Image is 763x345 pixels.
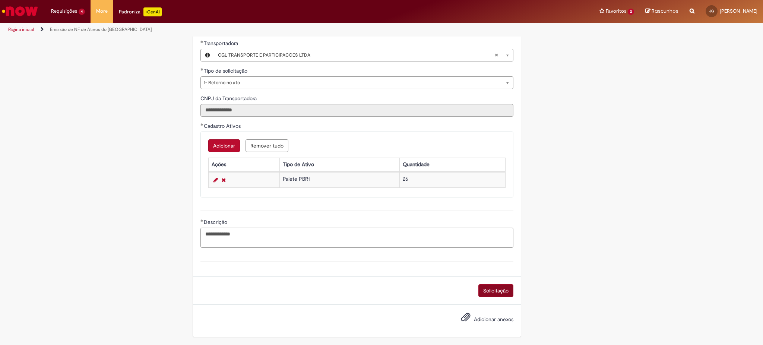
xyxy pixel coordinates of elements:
[200,95,258,102] span: Somente leitura - CNPJ da Transportadora
[652,7,678,15] span: Rascunhos
[201,49,214,61] button: Transportadora, Visualizar este registro CGL TRANSPORTE E PARTICIPACOES LTDA
[212,175,220,184] a: Editar Linha 1
[400,172,506,187] td: 26
[200,228,513,248] textarea: Descrição
[606,7,626,15] span: Favoritos
[208,158,279,171] th: Ações
[220,175,228,184] a: Remover linha 1
[51,7,77,15] span: Requisições
[478,284,513,297] button: Solicitação
[204,77,498,89] span: 1- Retorno no ato
[720,8,757,14] span: [PERSON_NAME]
[119,7,162,16] div: Padroniza
[8,26,34,32] a: Página inicial
[6,23,503,37] ul: Trilhas de página
[79,9,85,15] span: 4
[200,104,513,117] input: CNPJ da Transportadora
[280,158,400,171] th: Tipo de Ativo
[280,172,400,187] td: Palete PBR1
[459,310,472,327] button: Adicionar anexos
[200,40,204,43] span: Obrigatório Preenchido
[491,49,502,61] abbr: Limpar campo Transportadora
[628,9,634,15] span: 2
[50,26,152,32] a: Emissão de NF de Ativos do [GEOGRAPHIC_DATA]
[200,219,204,222] span: Obrigatório Preenchido
[96,7,108,15] span: More
[474,316,513,323] span: Adicionar anexos
[204,123,242,129] span: Cadastro Ativos
[1,4,39,19] img: ServiceNow
[204,40,240,47] span: Necessários - Transportadora
[200,68,204,71] span: Obrigatório Preenchido
[218,49,494,61] span: CGL TRANSPORTE E PARTICIPACOES LTDA
[246,139,288,152] button: Remove all rows for Cadastro Ativos
[208,139,240,152] button: Add a row for Cadastro Ativos
[709,9,714,13] span: JG
[214,49,513,61] a: CGL TRANSPORTE E PARTICIPACOES LTDALimpar campo Transportadora
[204,219,229,225] span: Descrição
[204,67,249,74] span: Tipo de solicitação
[143,7,162,16] p: +GenAi
[645,8,678,15] a: Rascunhos
[200,123,204,126] span: Obrigatório Preenchido
[400,158,506,171] th: Quantidade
